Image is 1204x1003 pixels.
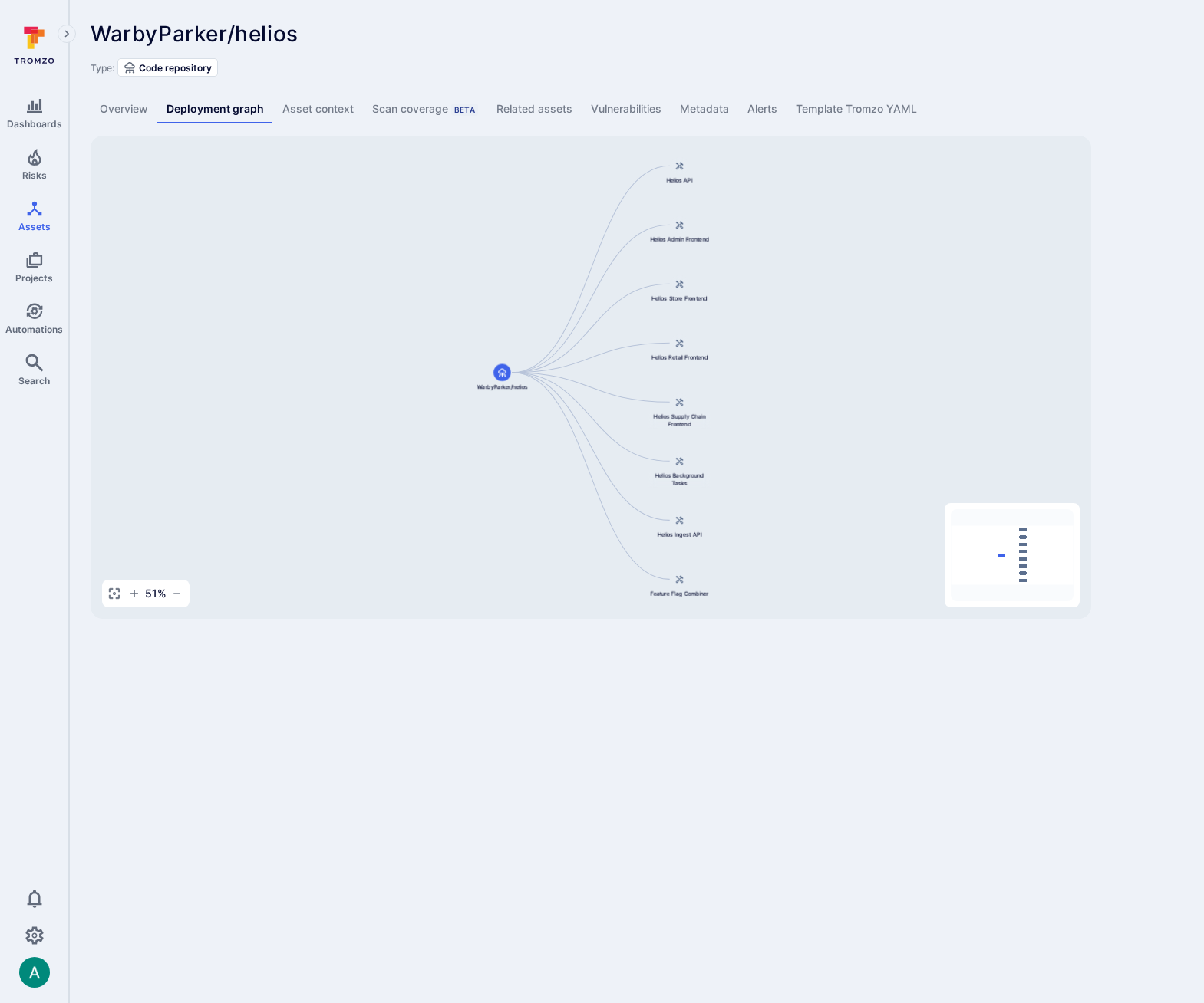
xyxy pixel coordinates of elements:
[15,272,53,284] span: Projects
[19,957,50,988] div: Arjan Dehar
[487,95,582,123] a: Related assets
[91,62,114,74] span: Type:
[58,25,76,43] button: Expand navigation menu
[648,472,711,488] span: Helios Background Tasks
[22,169,47,181] span: Risks
[18,375,50,386] span: Search
[91,21,299,47] span: WarbyParker/helios
[19,957,50,988] img: ACg8ocLSa5mPYBaXNx3eFu_EmspyJX0laNWN7cXOFirfQ7srZveEpg=s96-c
[7,118,62,130] span: Dashboards
[650,235,708,243] span: Helios Admin Frontend
[18,221,51,232] span: Assets
[738,95,787,123] a: Alerts
[666,176,692,184] span: Helios API
[157,95,273,123] a: Deployment graph
[91,95,157,123] a: Overview
[139,62,212,74] span: Code repository
[61,28,72,41] i: Expand navigation menu
[658,531,702,538] span: Helios Ingest API
[145,586,167,601] span: 51 %
[651,294,708,302] span: Helios Store Frontend
[477,383,527,390] span: WarbyParker/helios
[671,95,738,123] a: Metadata
[648,413,711,429] span: Helios Supply Chain Frontend
[5,324,63,335] span: Automations
[91,95,1183,123] div: Asset tabs
[273,95,363,123] a: Asset context
[787,95,926,123] a: Template Tromzo YAML
[651,354,708,361] span: Helios Retail Frontend
[582,95,671,123] a: Vulnerabilities
[372,101,478,117] div: Scan coverage
[451,104,478,116] div: Beta
[651,590,709,597] span: Feature Flag Combiner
